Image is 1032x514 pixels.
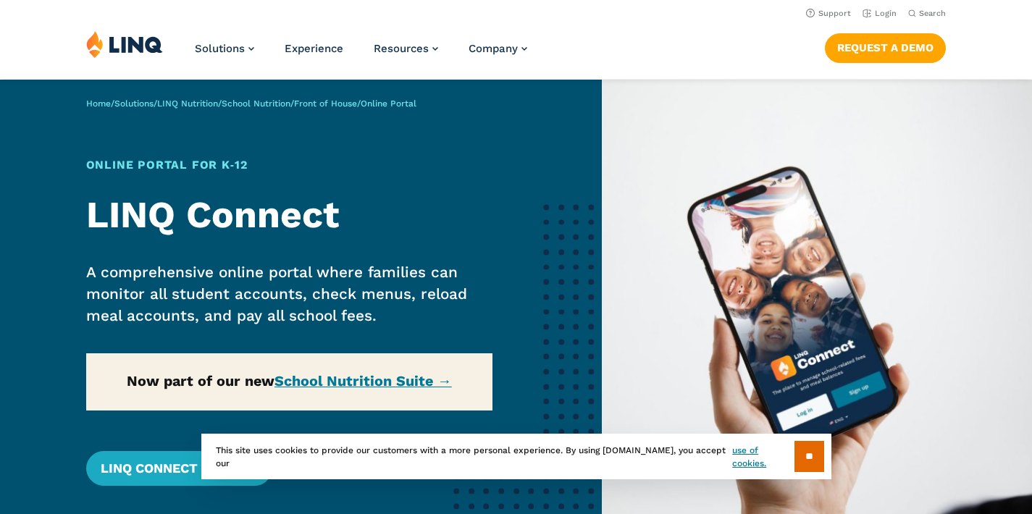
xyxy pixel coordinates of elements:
[294,98,357,109] a: Front of House
[908,8,946,19] button: Open Search Bar
[374,42,438,55] a: Resources
[374,42,429,55] span: Resources
[469,42,518,55] span: Company
[86,98,416,109] span: / / / / /
[732,444,794,470] a: use of cookies.
[86,156,492,174] h1: Online Portal for K‑12
[919,9,946,18] span: Search
[86,262,492,326] p: A comprehensive online portal where families can monitor all student accounts, check menus, reloa...
[201,434,831,479] div: This site uses cookies to provide our customers with a more personal experience. By using [DOMAIN...
[127,373,452,389] strong: Now part of our new
[285,42,343,55] a: Experience
[863,9,897,18] a: Login
[86,193,339,236] strong: LINQ Connect
[86,30,163,58] img: LINQ | K‑12 Software
[157,98,218,109] a: LINQ Nutrition
[806,9,851,18] a: Support
[195,42,254,55] a: Solutions
[361,98,416,109] span: Online Portal
[825,33,946,62] a: Request a Demo
[222,98,290,109] a: School Nutrition
[114,98,154,109] a: Solutions
[86,98,111,109] a: Home
[469,42,527,55] a: Company
[86,451,272,486] a: LINQ Connect Login
[825,30,946,62] nav: Button Navigation
[195,42,245,55] span: Solutions
[195,30,527,78] nav: Primary Navigation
